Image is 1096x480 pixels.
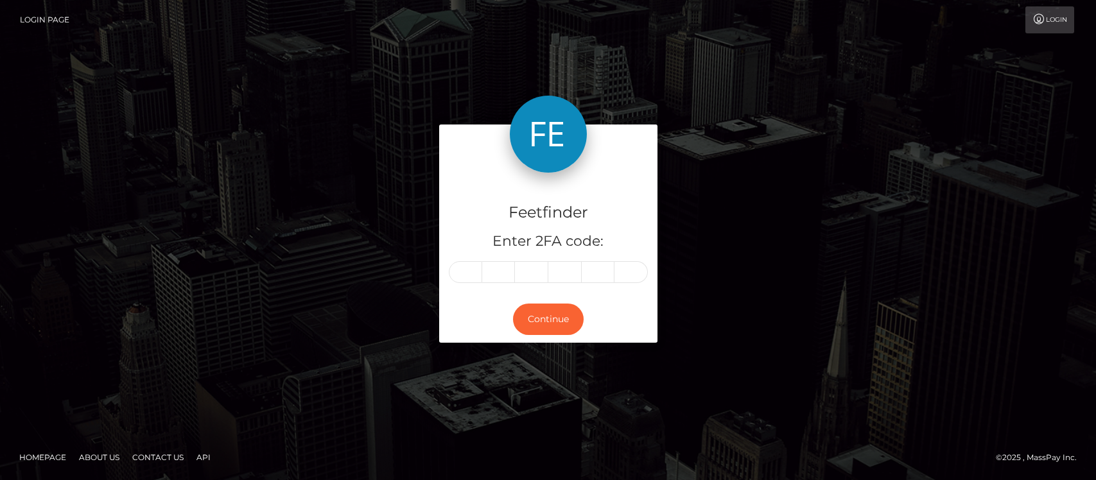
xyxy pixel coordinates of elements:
h4: Feetfinder [449,201,648,224]
a: About Us [74,447,125,467]
a: Login [1025,6,1074,33]
button: Continue [513,304,584,335]
a: Login Page [20,6,69,33]
a: Homepage [14,447,71,467]
div: © 2025 , MassPay Inc. [996,450,1086,465]
img: Feetfinder [510,96,587,173]
a: API [191,447,216,467]
a: Contact Us [127,447,189,467]
h5: Enter 2FA code: [449,232,648,252]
